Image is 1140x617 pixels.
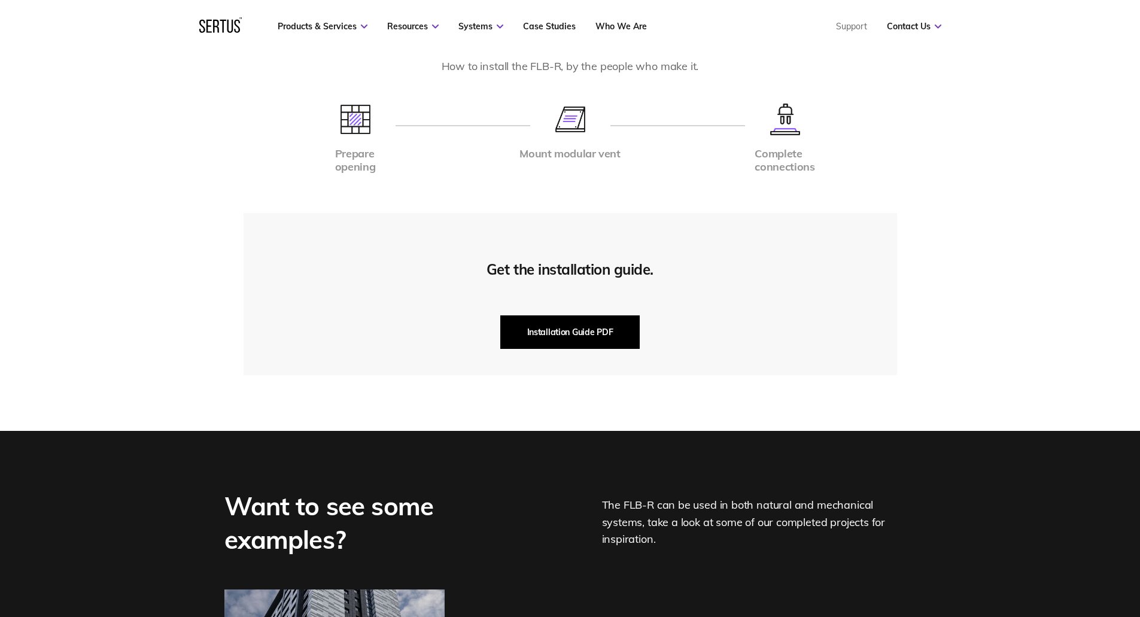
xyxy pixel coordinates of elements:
[887,21,941,32] a: Contact Us
[387,21,439,32] a: Resources
[523,21,576,32] a: Case Studies
[487,260,653,278] div: Get the installation guide.
[458,21,503,32] a: Systems
[755,147,814,174] div: Complete connections
[595,21,647,32] a: Who We Are
[373,58,768,75] div: How to install the FLB-R, by the people who make it.
[519,147,621,161] div: Mount modular vent
[836,21,867,32] a: Support
[500,315,640,349] button: Installation Guide PDF
[278,21,367,32] a: Products & Services
[335,147,375,174] div: Prepare opening
[224,490,548,557] div: Want to see some examples?
[1080,560,1140,617] iframe: Chat Widget
[602,490,916,557] div: The FLB-R can be used in both natural and mechanical systems, take a look at some of our complete...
